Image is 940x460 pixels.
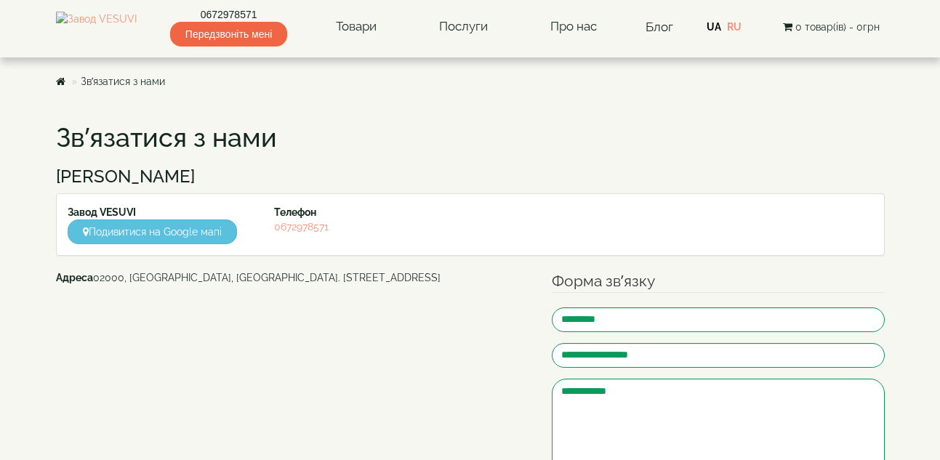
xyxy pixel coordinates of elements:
[56,270,531,285] address: 02000, [GEOGRAPHIC_DATA], [GEOGRAPHIC_DATA]. [STREET_ADDRESS]
[536,10,611,44] a: Про нас
[795,21,880,33] span: 0 товар(ів) - 0грн
[68,206,136,218] strong: Завод VESUVI
[707,21,721,33] a: UA
[170,22,287,47] span: Передзвоніть мені
[56,167,885,186] h3: [PERSON_NAME]
[321,10,391,44] a: Товари
[727,21,742,33] a: RU
[779,19,884,35] button: 0 товар(ів) - 0грн
[81,76,165,87] a: Зв’язатися з нами
[552,270,885,293] legend: Форма зв’язку
[170,7,287,22] a: 0672978571
[425,10,502,44] a: Послуги
[56,124,885,153] h1: Зв’язатися з нами
[274,206,316,218] strong: Телефон
[68,219,237,244] a: Подивитися на Google мапі
[646,20,673,34] a: Блог
[274,221,329,233] a: 0672978571
[56,272,93,283] b: Адреса
[56,12,137,42] img: Завод VESUVI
